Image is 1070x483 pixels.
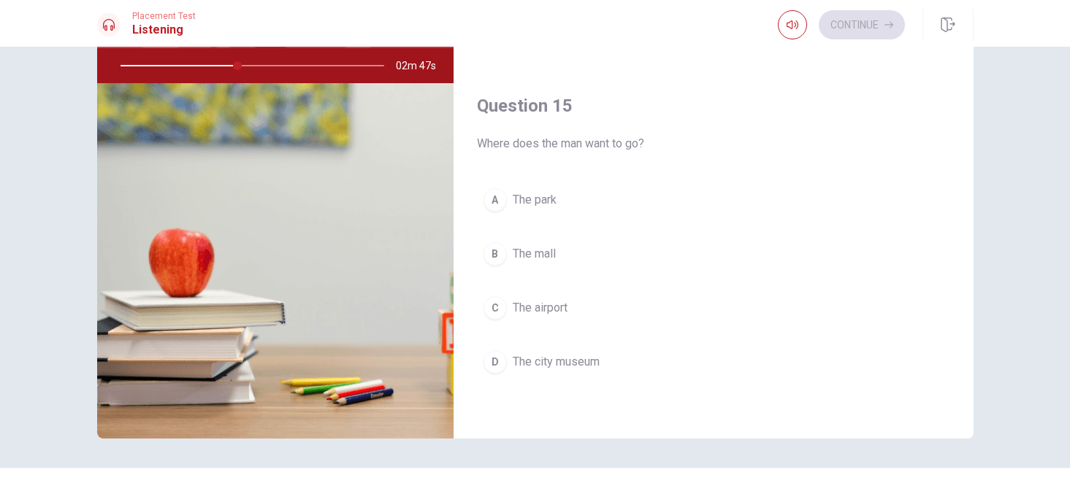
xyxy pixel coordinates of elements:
[484,242,507,266] div: B
[513,299,568,317] span: The airport
[484,350,507,374] div: D
[477,182,950,218] button: AThe park
[484,296,507,320] div: C
[513,245,556,263] span: The mall
[484,188,507,212] div: A
[477,236,950,272] button: BThe mall
[132,11,196,21] span: Placement Test
[477,344,950,380] button: DThe city museum
[132,21,196,39] h1: Listening
[513,353,600,371] span: The city museum
[513,191,557,209] span: The park
[396,48,448,83] span: 02m 47s
[477,94,950,117] h4: Question 15
[97,83,454,438] img: Pidiendo direcciones
[477,290,950,326] button: CThe airport
[477,135,950,152] span: Where does the man want to go?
